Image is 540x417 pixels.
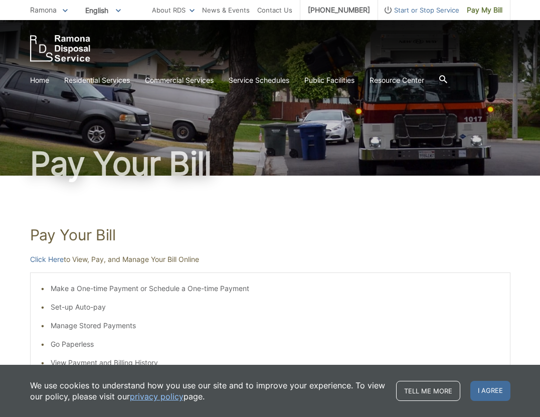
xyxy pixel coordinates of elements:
a: Click Here [30,254,64,265]
a: News & Events [202,5,250,16]
span: I agree [470,381,510,401]
a: privacy policy [130,391,184,402]
a: Service Schedules [229,75,289,86]
h1: Pay Your Bill [30,226,510,244]
p: We use cookies to understand how you use our site and to improve your experience. To view our pol... [30,380,386,402]
li: Make a One-time Payment or Schedule a One-time Payment [51,283,500,294]
a: Commercial Services [145,75,214,86]
a: EDCD logo. Return to the homepage. [30,35,90,62]
span: Ramona [30,6,57,14]
h1: Pay Your Bill [30,148,510,180]
a: About RDS [152,5,195,16]
li: Set-up Auto-pay [51,302,500,313]
a: Contact Us [257,5,292,16]
li: View Payment and Billing History [51,357,500,368]
li: Manage Stored Payments [51,320,500,331]
a: Tell me more [396,381,460,401]
a: Resource Center [370,75,424,86]
li: Go Paperless [51,339,500,350]
a: Home [30,75,49,86]
p: to View, Pay, and Manage Your Bill Online [30,254,510,265]
span: Pay My Bill [467,5,502,16]
a: Public Facilities [304,75,354,86]
a: Residential Services [64,75,130,86]
span: English [78,2,128,19]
